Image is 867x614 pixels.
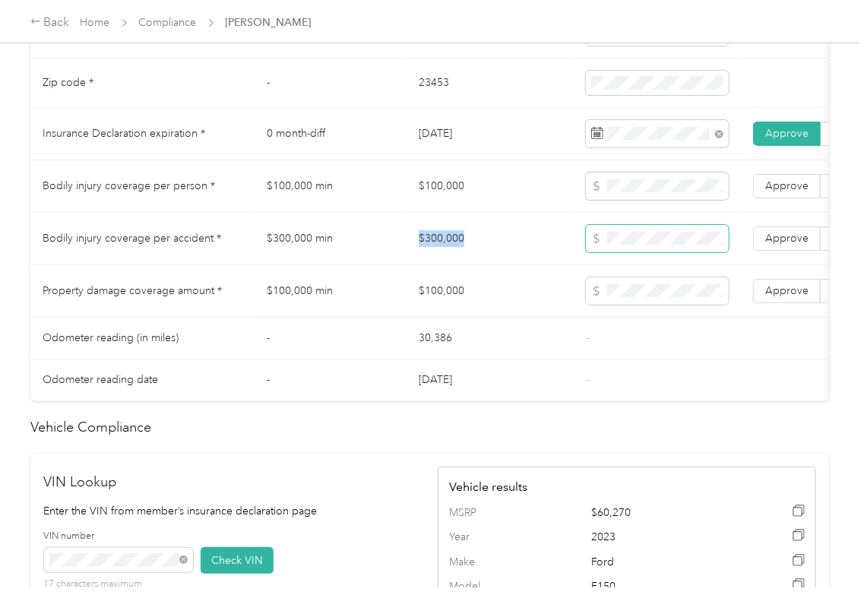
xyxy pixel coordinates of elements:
td: Insurance Declaration expiration * [30,108,255,160]
td: Odometer reading (in miles) [30,318,255,359]
a: Home [81,16,110,29]
span: F150 [591,578,733,595]
td: Zip code * [30,59,255,108]
p: 17 characters maximum [44,578,193,591]
span: Model [449,578,513,595]
td: $100,000 min [255,160,407,213]
td: [DATE] [407,108,574,160]
span: Odometer reading date [43,373,158,386]
iframe: Everlance-gr Chat Button Frame [782,529,867,614]
span: Approve [765,179,808,192]
td: $100,000 [407,160,574,213]
span: $60,270 [591,505,733,521]
td: 0 month-diff [255,108,407,160]
span: Approve [765,127,808,140]
span: Zip code * [43,76,93,89]
span: Insurance Declaration expiration * [43,127,205,140]
label: VIN number [44,530,193,543]
span: Bodily injury coverage per person * [43,179,215,192]
td: Odometer reading date [30,359,255,401]
td: Property damage coverage amount * [30,265,255,318]
div: Back [30,14,70,32]
td: - [255,359,407,401]
td: Bodily injury coverage per person * [30,160,255,213]
button: Check VIN [201,547,274,574]
h4: Vehicle results [449,478,805,496]
span: Odometer reading (in miles) [43,331,179,344]
span: 2023 [591,529,733,546]
td: Bodily injury coverage per accident * [30,213,255,265]
span: Year [449,529,513,546]
td: - [255,318,407,359]
span: MSRP [449,505,513,521]
a: Compliance [139,16,197,29]
td: $300,000 min [255,213,407,265]
span: Approve [765,232,808,245]
span: Bodily injury coverage per accident * [43,232,221,245]
td: 30,386 [407,318,574,359]
td: $100,000 min [255,265,407,318]
td: $100,000 [407,265,574,318]
td: [DATE] [407,359,574,401]
h2: Vehicle Compliance [30,417,829,438]
td: - [255,59,407,108]
span: Approve [765,284,808,297]
span: - [586,373,589,386]
span: Make [449,554,513,571]
td: $300,000 [407,213,574,265]
span: - [586,331,589,344]
td: 23453 [407,59,574,108]
span: [PERSON_NAME] [226,14,312,30]
span: Property damage coverage amount * [43,284,222,297]
p: Enter the VIN from member’s insurance declaration page [44,503,422,519]
h2: VIN Lookup [44,472,422,492]
span: Ford [591,554,733,571]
